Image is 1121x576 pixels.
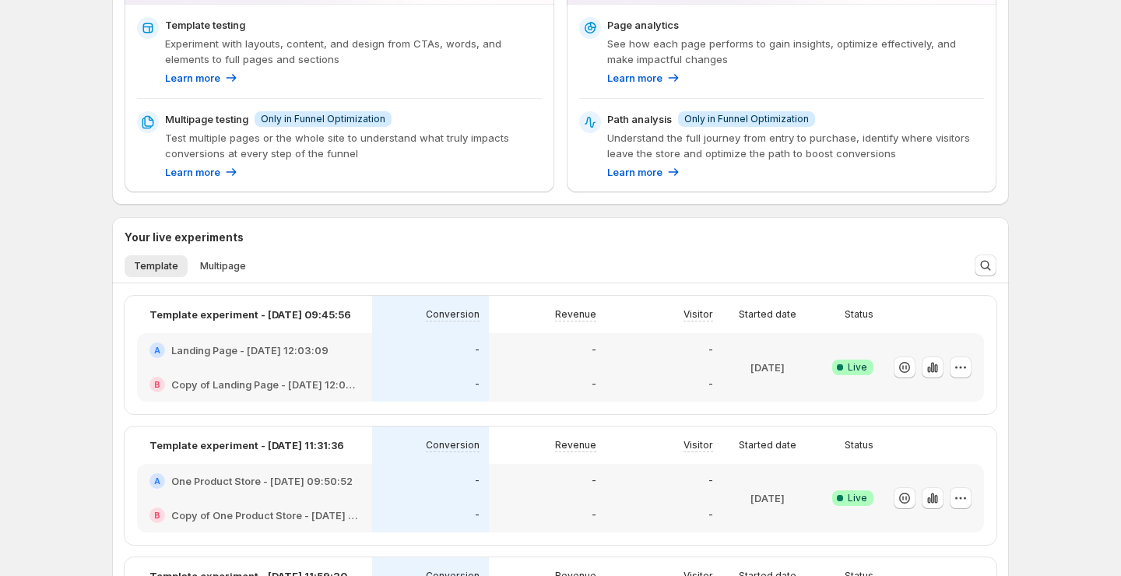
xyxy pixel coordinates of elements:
[426,439,480,451] p: Conversion
[555,308,596,321] p: Revenue
[592,509,596,522] p: -
[845,439,873,451] p: Status
[171,473,353,489] h2: One Product Store - [DATE] 09:50:52
[261,113,385,125] span: Only in Funnel Optimization
[154,380,160,389] h2: B
[607,36,984,67] p: See how each page performs to gain insights, optimize effectively, and make impactful changes
[607,164,662,180] p: Learn more
[845,308,873,321] p: Status
[607,111,672,127] p: Path analysis
[592,475,596,487] p: -
[607,70,662,86] p: Learn more
[475,509,480,522] p: -
[171,508,360,523] h2: Copy of One Product Store - [DATE] 09:50:52
[154,476,160,486] h2: A
[683,308,713,321] p: Visitor
[708,509,713,522] p: -
[708,378,713,391] p: -
[750,490,785,506] p: [DATE]
[607,130,984,161] p: Understand the full journey from entry to purchase, identify where visitors leave the store and o...
[607,164,681,180] a: Learn more
[475,344,480,356] p: -
[592,378,596,391] p: -
[149,437,344,453] p: Template experiment - [DATE] 11:31:36
[200,260,246,272] span: Multipage
[125,230,244,245] h3: Your live experiments
[684,113,809,125] span: Only in Funnel Optimization
[154,346,160,355] h2: A
[739,308,796,321] p: Started date
[708,344,713,356] p: -
[165,164,239,180] a: Learn more
[171,377,360,392] h2: Copy of Landing Page - [DATE] 12:03:09
[165,164,220,180] p: Learn more
[426,308,480,321] p: Conversion
[607,70,681,86] a: Learn more
[592,344,596,356] p: -
[708,475,713,487] p: -
[607,17,679,33] p: Page analytics
[165,70,239,86] a: Learn more
[475,378,480,391] p: -
[975,255,996,276] button: Search and filter results
[165,36,542,67] p: Experiment with layouts, content, and design from CTAs, words, and elements to full pages and sec...
[165,130,542,161] p: Test multiple pages or the whole site to understand what truly impacts conversions at every step ...
[154,511,160,520] h2: B
[134,260,178,272] span: Template
[683,439,713,451] p: Visitor
[165,111,248,127] p: Multipage testing
[750,360,785,375] p: [DATE]
[739,439,796,451] p: Started date
[171,342,329,358] h2: Landing Page - [DATE] 12:03:09
[475,475,480,487] p: -
[165,70,220,86] p: Learn more
[848,492,867,504] span: Live
[149,307,351,322] p: Template experiment - [DATE] 09:45:56
[555,439,596,451] p: Revenue
[848,361,867,374] span: Live
[165,17,245,33] p: Template testing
